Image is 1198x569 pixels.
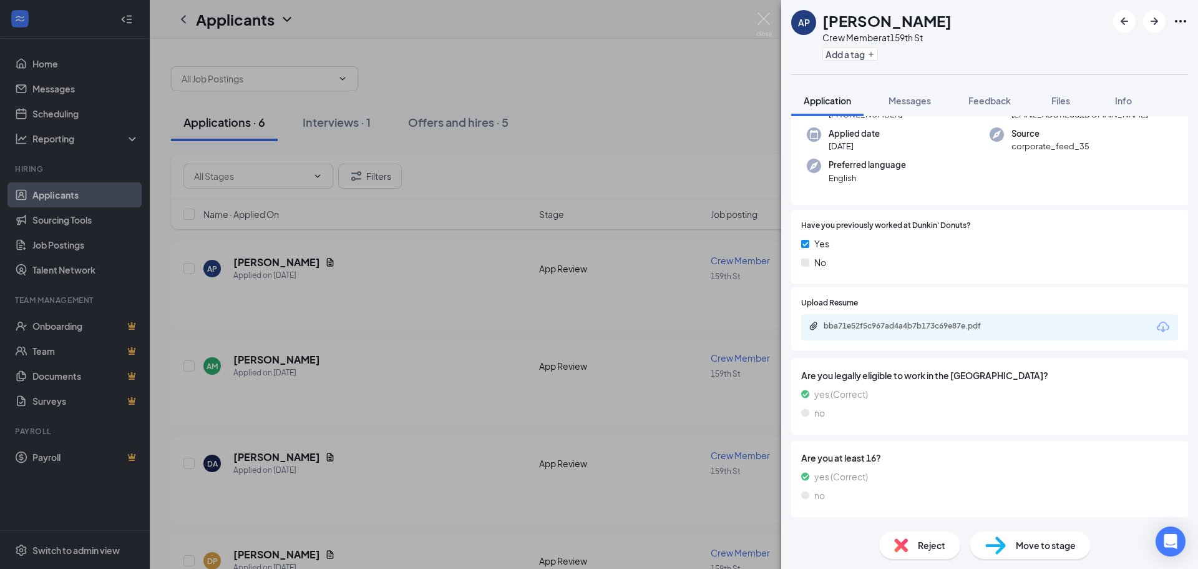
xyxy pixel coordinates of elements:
span: English [829,172,906,184]
svg: Ellipses [1173,14,1188,29]
svg: ArrowLeftNew [1117,14,1132,29]
a: Paperclipbba71e52f5c967ad4a4b7b173c69e87e.pdf [809,321,1011,333]
svg: ArrowRight [1147,14,1162,29]
svg: Plus [867,51,875,58]
span: Move to stage [1016,538,1076,552]
span: Files [1051,95,1070,106]
span: No [814,255,826,269]
button: ArrowRight [1143,10,1166,32]
button: PlusAdd a tag [822,47,878,61]
span: no [814,406,825,420]
div: bba71e52f5c967ad4a4b7b173c69e87e.pdf [824,321,998,331]
span: Source [1011,127,1089,140]
span: Reject [918,538,945,552]
span: Info [1115,95,1132,106]
span: Have you previously worked at Dunkin' Donuts? [801,220,971,232]
div: Crew Member at 159th St [822,31,952,44]
span: Preferred language [829,159,906,171]
span: Application [804,95,851,106]
span: corporate_feed_35 [1011,140,1089,152]
svg: Paperclip [809,321,819,331]
span: Are you legally eligible to work in the [GEOGRAPHIC_DATA]? [801,369,1178,382]
span: yes (Correct) [814,387,868,401]
span: no [814,488,825,502]
div: AP [798,16,810,29]
span: [DATE] [829,140,880,152]
span: Are you at least 16? [801,451,1178,465]
span: Feedback [968,95,1011,106]
button: ArrowLeftNew [1113,10,1136,32]
span: Yes [814,237,829,250]
span: Upload Resume [801,297,858,309]
span: Messages [889,95,931,106]
svg: Download [1156,320,1171,335]
span: yes (Correct) [814,470,868,483]
div: Open Intercom Messenger [1156,527,1186,557]
span: Applied date [829,127,880,140]
h1: [PERSON_NAME] [822,10,952,31]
